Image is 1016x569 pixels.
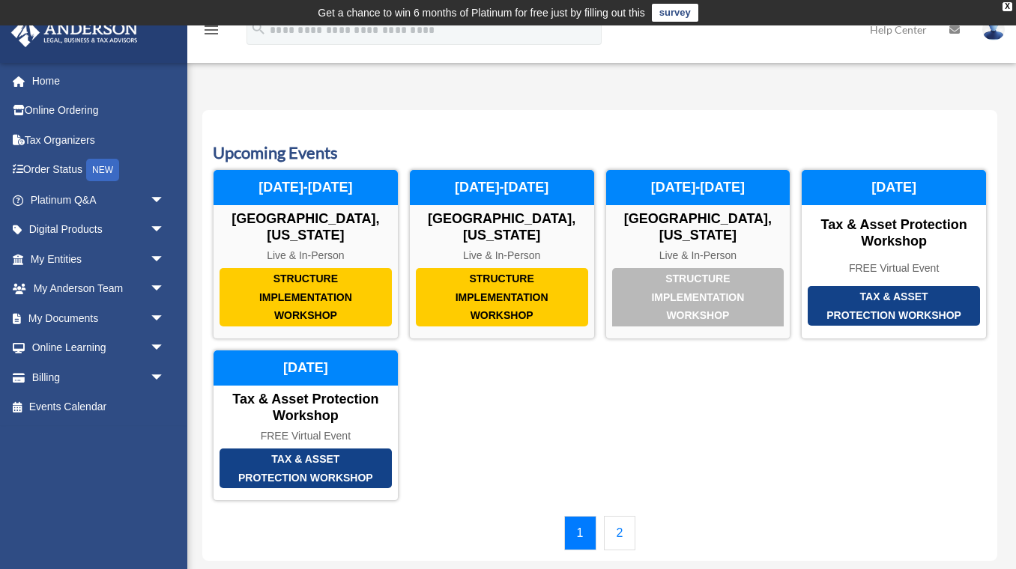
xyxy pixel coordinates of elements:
[606,170,790,206] div: [DATE]-[DATE]
[214,430,398,442] div: FREE Virtual Event
[10,155,187,186] a: Order StatusNEW
[150,185,180,216] span: arrow_drop_down
[409,169,595,339] a: Structure Implementation Workshop [GEOGRAPHIC_DATA], [US_STATE] Live & In-Person [DATE]-[DATE]
[410,170,594,206] div: [DATE]-[DATE]
[150,333,180,364] span: arrow_drop_down
[564,516,596,550] a: 1
[606,211,790,243] div: [GEOGRAPHIC_DATA], [US_STATE]
[214,350,398,386] div: [DATE]
[10,362,187,392] a: Billingarrow_drop_down
[318,4,645,22] div: Get a chance to win 6 months of Platinum for free just by filling out this
[214,249,398,262] div: Live & In-Person
[213,169,399,339] a: Structure Implementation Workshop [GEOGRAPHIC_DATA], [US_STATE] Live & In-Person [DATE]-[DATE]
[10,66,187,96] a: Home
[150,303,180,334] span: arrow_drop_down
[250,20,267,37] i: search
[86,159,119,181] div: NEW
[416,268,588,326] div: Structure Implementation Workshop
[604,516,636,550] a: 2
[10,185,187,215] a: Platinum Q&Aarrow_drop_down
[801,169,987,339] a: Tax & Asset Protection Workshop Tax & Asset Protection Workshop FREE Virtual Event [DATE]
[7,18,142,47] img: Anderson Advisors Platinum Portal
[605,169,791,339] a: Structure Implementation Workshop [GEOGRAPHIC_DATA], [US_STATE] Live & In-Person [DATE]-[DATE]
[150,362,180,393] span: arrow_drop_down
[802,217,986,249] div: Tax & Asset Protection Workshop
[10,274,187,304] a: My Anderson Teamarrow_drop_down
[808,286,980,326] div: Tax & Asset Protection Workshop
[214,211,398,243] div: [GEOGRAPHIC_DATA], [US_STATE]
[220,448,392,488] div: Tax & Asset Protection Workshop
[606,249,790,262] div: Live & In-Person
[10,215,187,245] a: Digital Productsarrow_drop_down
[10,125,187,155] a: Tax Organizers
[1003,2,1012,11] div: close
[10,244,187,274] a: My Entitiesarrow_drop_down
[10,392,180,422] a: Events Calendar
[214,392,398,424] div: Tax & Asset Protection Workshop
[652,4,698,22] a: survey
[612,268,784,326] div: Structure Implementation Workshop
[150,215,180,246] span: arrow_drop_down
[213,350,399,501] a: Tax & Asset Protection Workshop Tax & Asset Protection Workshop FREE Virtual Event [DATE]
[410,249,594,262] div: Live & In-Person
[10,333,187,363] a: Online Learningarrow_drop_down
[214,170,398,206] div: [DATE]-[DATE]
[150,274,180,305] span: arrow_drop_down
[982,19,1005,40] img: User Pic
[220,268,392,326] div: Structure Implementation Workshop
[202,21,220,39] i: menu
[10,96,187,126] a: Online Ordering
[10,303,187,333] a: My Documentsarrow_drop_down
[213,142,987,165] h3: Upcoming Events
[410,211,594,243] div: [GEOGRAPHIC_DATA], [US_STATE]
[150,244,180,275] span: arrow_drop_down
[802,262,986,275] div: FREE Virtual Event
[202,26,220,39] a: menu
[802,170,986,206] div: [DATE]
